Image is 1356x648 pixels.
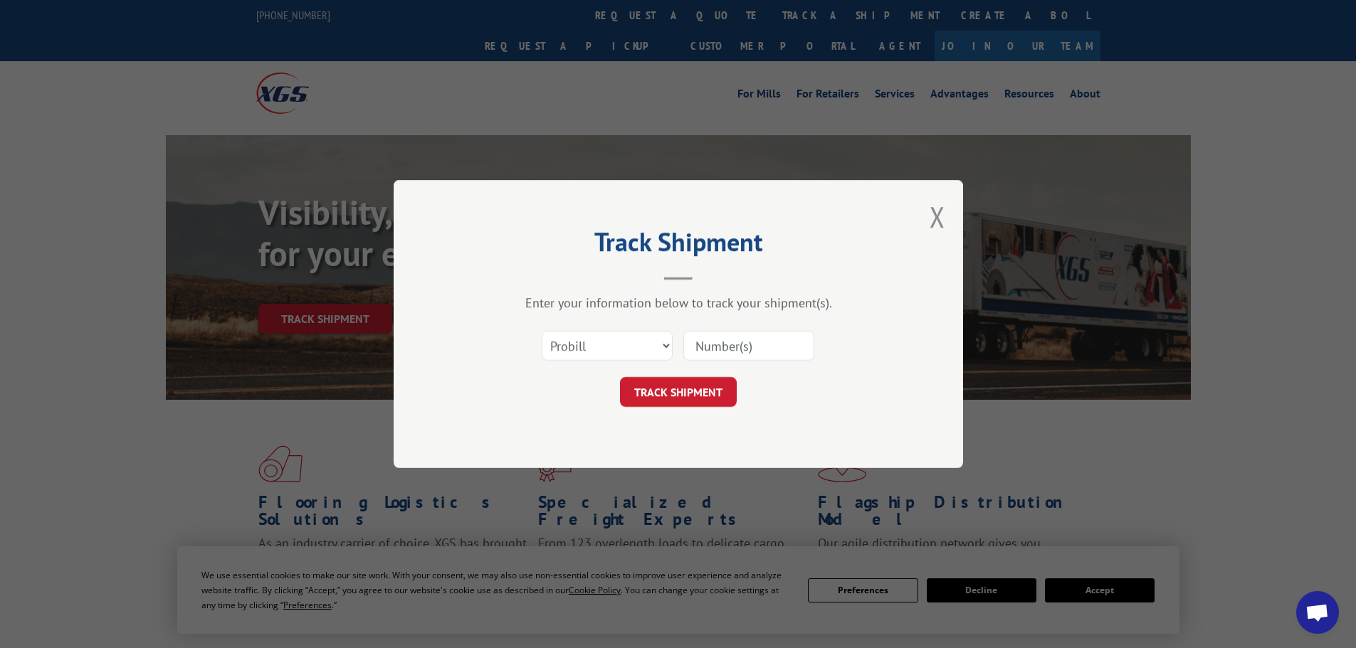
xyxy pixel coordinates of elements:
input: Number(s) [683,331,814,361]
button: TRACK SHIPMENT [620,377,737,407]
button: Close modal [930,198,945,235]
div: Enter your information below to track your shipment(s). [465,294,892,311]
div: Open chat [1296,591,1339,634]
h2: Track Shipment [465,232,892,259]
